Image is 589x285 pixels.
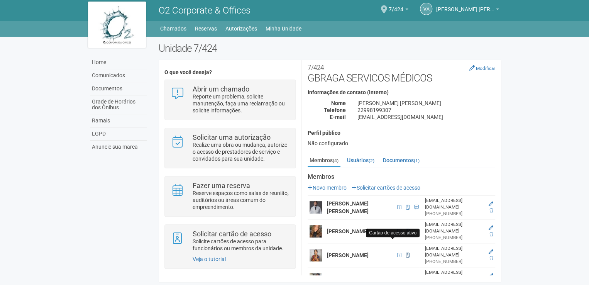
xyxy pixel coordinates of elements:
div: [EMAIL_ADDRESS][DOMAIN_NAME] [425,269,482,282]
div: [PHONE_NUMBER] [425,258,482,265]
a: Editar membro [489,201,493,207]
a: Novo membro [308,185,347,191]
div: Não configurado [308,140,495,147]
a: Ramais [90,114,147,127]
a: Documentos [90,82,147,95]
a: Excluir membro [489,232,493,237]
a: Membros(4) [308,154,340,167]
p: Solicite cartões de acesso para funcionários ou membros da unidade. [193,238,289,252]
div: [EMAIL_ADDRESS][DOMAIN_NAME] [352,114,501,120]
a: Usuários(2) [345,154,376,166]
div: [EMAIL_ADDRESS][DOMAIN_NAME] [425,245,482,258]
strong: Nome [331,100,346,106]
p: Realize uma obra ou mudança, autorize o acesso de prestadores de serviço e convidados para sua un... [193,141,289,162]
small: (2) [369,158,374,163]
a: LGPD [90,127,147,141]
a: Anuncie sua marca [90,141,147,153]
strong: Solicitar uma autorização [193,133,271,141]
strong: Fazer uma reserva [193,182,250,190]
a: VA [420,3,432,15]
a: 7/424 [389,7,408,14]
h2: GBRAGA SERVICOS MÉDICOS [308,61,495,84]
div: [PERSON_NAME] [PERSON_NAME] [352,100,501,107]
strong: Abrir um chamado [193,85,249,93]
h4: Perfil público [308,130,495,136]
div: 22998199307 [352,107,501,114]
span: O2 Corporate & Offices [159,5,250,16]
a: Solicitar uma autorização Realize uma obra ou mudança, autorize o acesso de prestadores de serviç... [171,134,289,162]
small: (4) [333,158,339,163]
a: Excluir membro [489,208,493,213]
a: Editar membro [489,225,493,231]
strong: [PERSON_NAME] [PERSON_NAME] [327,200,369,214]
div: [PHONE_NUMBER] [425,210,482,217]
h4: O que você deseja? [164,70,295,75]
strong: E-mail [330,114,346,120]
p: Reserve espaços como salas de reunião, auditórios ou áreas comum do empreendimento. [193,190,289,210]
a: Modificar [469,65,495,71]
strong: Telefone [324,107,346,113]
div: [PHONE_NUMBER] [425,234,482,241]
a: Veja o tutorial [193,256,226,262]
a: Solicitar cartões de acesso [352,185,420,191]
a: Documentos(1) [381,154,421,166]
a: Excluir membro [489,256,493,261]
div: Cartão de acesso ativo [366,229,420,237]
small: (1) [414,158,420,163]
a: [PERSON_NAME] [PERSON_NAME] [436,7,499,14]
a: Editar membro [489,273,493,278]
img: user.png [310,225,322,237]
strong: Membros [308,173,495,180]
a: Minha Unidade [266,23,301,34]
strong: [PERSON_NAME] [327,228,369,234]
a: Comunicados [90,69,147,82]
a: Chamados [160,23,186,34]
small: Modificar [476,66,495,71]
a: Solicitar cartão de acesso Solicite cartões de acesso para funcionários ou membros da unidade. [171,231,289,252]
img: user.png [310,201,322,214]
a: Grade de Horários dos Ônibus [90,95,147,114]
div: [EMAIL_ADDRESS][DOMAIN_NAME] [425,221,482,234]
h2: Unidade 7/424 [159,42,501,54]
img: logo.jpg [88,2,146,48]
a: Autorizações [225,23,257,34]
a: Reservas [195,23,217,34]
h4: Informações de contato (interno) [308,90,495,95]
a: Editar membro [489,249,493,254]
div: [EMAIL_ADDRESS][DOMAIN_NAME] [425,197,482,210]
strong: [PERSON_NAME] [327,252,369,258]
a: Home [90,56,147,69]
p: Reporte um problema, solicite manutenção, faça uma reclamação ou solicite informações. [193,93,289,114]
a: Fazer uma reserva Reserve espaços como salas de reunião, auditórios ou áreas comum do empreendime... [171,182,289,210]
img: user.png [310,249,322,261]
a: Abrir um chamado Reporte um problema, solicite manutenção, faça uma reclamação ou solicite inform... [171,86,289,114]
small: 7/424 [308,64,324,71]
strong: Solicitar cartão de acesso [193,230,271,238]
